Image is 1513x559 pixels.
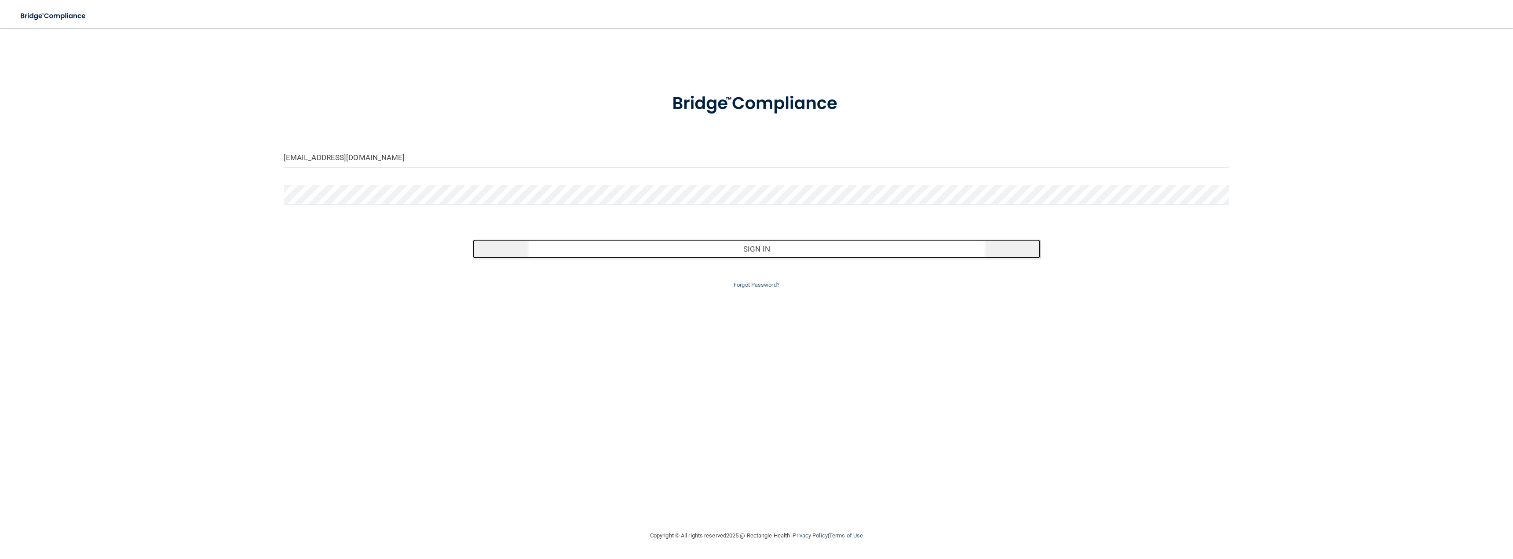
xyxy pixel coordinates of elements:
iframe: Drift Widget Chat Controller [1361,497,1502,532]
img: bridge_compliance_login_screen.278c3ca4.svg [13,7,94,25]
a: Forgot Password? [734,281,779,288]
div: Copyright © All rights reserved 2025 @ Rectangle Health | | [596,522,917,550]
a: Terms of Use [829,532,863,539]
img: bridge_compliance_login_screen.278c3ca4.svg [654,81,859,127]
a: Privacy Policy [793,532,827,539]
button: Sign In [473,239,1040,259]
input: Email [284,148,1229,168]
